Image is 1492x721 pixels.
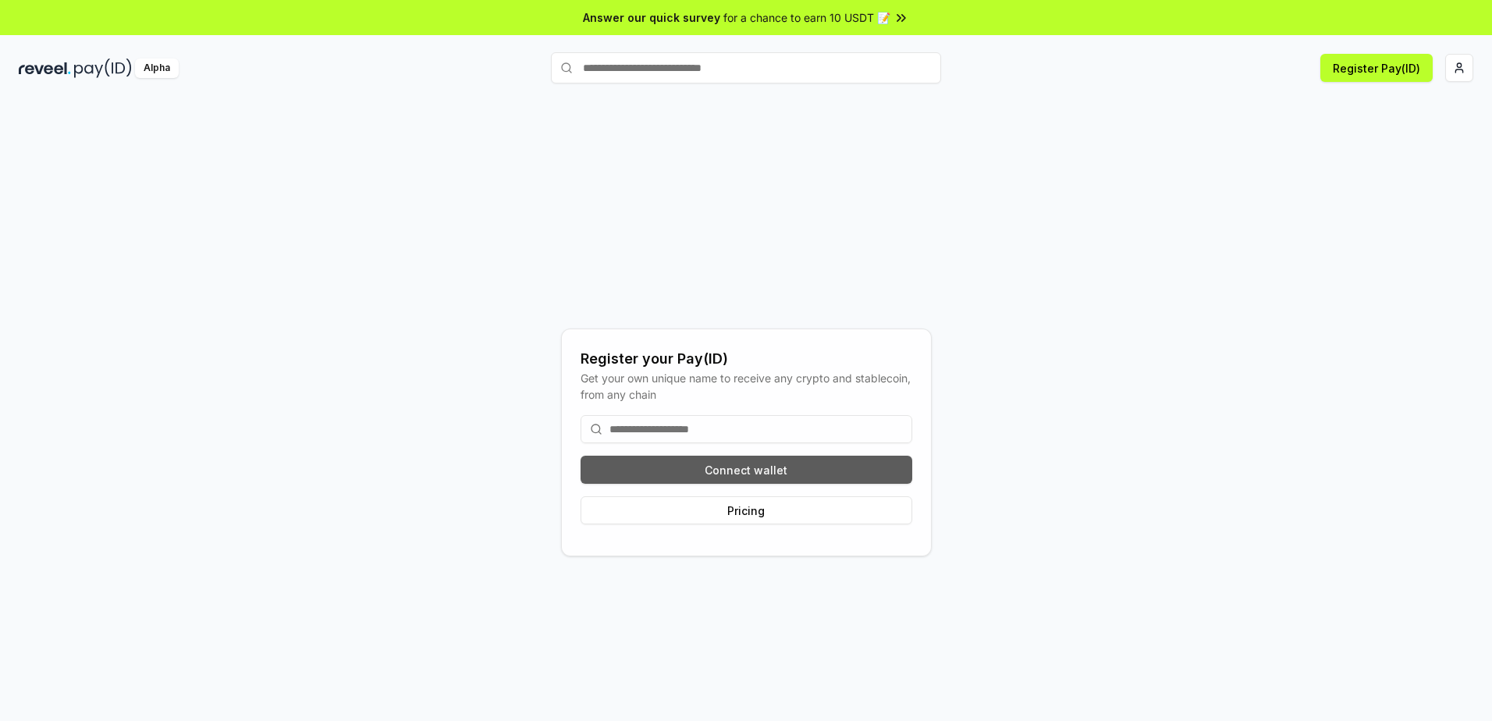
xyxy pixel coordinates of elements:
[135,59,179,78] div: Alpha
[581,496,912,524] button: Pricing
[581,348,912,370] div: Register your Pay(ID)
[74,59,132,78] img: pay_id
[723,9,890,26] span: for a chance to earn 10 USDT 📝
[581,456,912,484] button: Connect wallet
[583,9,720,26] span: Answer our quick survey
[1320,54,1433,82] button: Register Pay(ID)
[581,370,912,403] div: Get your own unique name to receive any crypto and stablecoin, from any chain
[19,59,71,78] img: reveel_dark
